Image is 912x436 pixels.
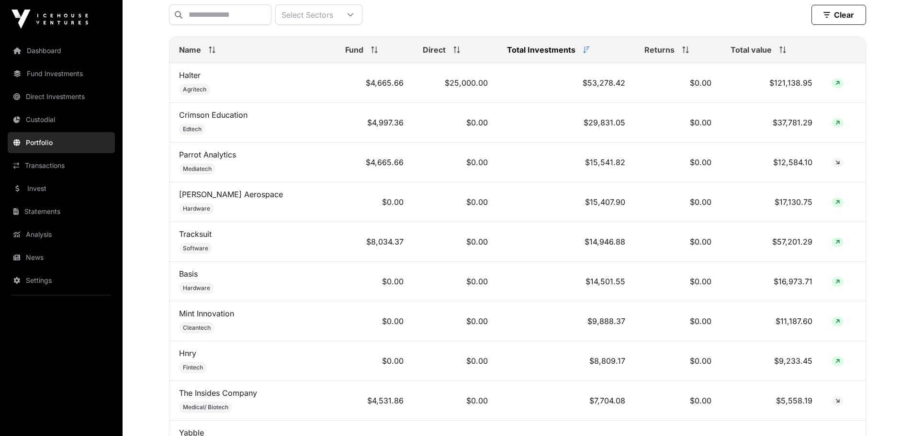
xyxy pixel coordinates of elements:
img: Icehouse Ventures Logo [11,10,88,29]
td: $0.00 [413,262,497,302]
td: $0.00 [336,262,413,302]
a: Tracksuit [179,229,212,239]
td: $0.00 [635,262,721,302]
div: Select Sectors [276,5,339,24]
a: Settings [8,270,115,291]
span: Medical/ Biotech [183,403,228,411]
td: $17,130.75 [721,182,822,222]
td: $12,584.10 [721,143,822,182]
span: Total Investments [507,44,575,56]
td: $14,946.88 [497,222,635,262]
td: $57,201.29 [721,222,822,262]
a: Invest [8,178,115,199]
span: Fund [345,44,363,56]
td: $9,233.45 [721,341,822,381]
td: $0.00 [635,222,721,262]
span: Software [183,245,208,252]
td: $0.00 [413,182,497,222]
span: Name [179,44,201,56]
td: $121,138.95 [721,63,822,103]
td: $7,704.08 [497,381,635,421]
td: $0.00 [413,381,497,421]
td: $0.00 [635,302,721,341]
a: The Insides Company [179,388,257,398]
td: $14,501.55 [497,262,635,302]
a: Portfolio [8,132,115,153]
a: Parrot Analytics [179,150,236,159]
td: $37,781.29 [721,103,822,143]
span: Edtech [183,125,202,133]
td: $15,541.82 [497,143,635,182]
a: Custodial [8,109,115,130]
a: Crimson Education [179,110,248,120]
span: Hardware [183,284,210,292]
td: $0.00 [336,182,413,222]
a: Hnry [179,348,196,358]
td: $4,997.36 [336,103,413,143]
span: Total value [731,44,772,56]
a: Analysis [8,224,115,245]
span: Cleantech [183,324,211,332]
td: $0.00 [413,143,497,182]
a: Fund Investments [8,63,115,84]
a: [PERSON_NAME] Aerospace [179,190,283,199]
a: Mint Innovation [179,309,234,318]
td: $9,888.37 [497,302,635,341]
td: $8,034.37 [336,222,413,262]
iframe: Chat Widget [864,390,912,436]
td: $15,407.90 [497,182,635,222]
span: Fintech [183,364,203,371]
td: $0.00 [413,302,497,341]
a: Transactions [8,155,115,176]
td: $0.00 [635,381,721,421]
td: $16,973.71 [721,262,822,302]
a: Halter [179,70,201,80]
td: $0.00 [336,341,413,381]
td: $0.00 [413,103,497,143]
td: $0.00 [635,103,721,143]
a: Direct Investments [8,86,115,107]
span: Returns [644,44,675,56]
td: $0.00 [635,182,721,222]
td: $4,665.66 [336,63,413,103]
a: Basis [179,269,198,279]
td: $11,187.60 [721,302,822,341]
a: Statements [8,201,115,222]
td: $29,831.05 [497,103,635,143]
td: $0.00 [413,341,497,381]
a: News [8,247,115,268]
td: $25,000.00 [413,63,497,103]
td: $0.00 [336,302,413,341]
td: $0.00 [413,222,497,262]
span: Hardware [183,205,210,212]
td: $5,558.19 [721,381,822,421]
td: $4,531.86 [336,381,413,421]
span: Mediatech [183,165,212,173]
td: $4,665.66 [336,143,413,182]
td: $0.00 [635,341,721,381]
a: Dashboard [8,40,115,61]
td: $53,278.42 [497,63,635,103]
td: $0.00 [635,143,721,182]
span: Direct [423,44,446,56]
span: Agritech [183,86,206,93]
td: $0.00 [635,63,721,103]
td: $8,809.17 [497,341,635,381]
button: Clear [811,5,866,25]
